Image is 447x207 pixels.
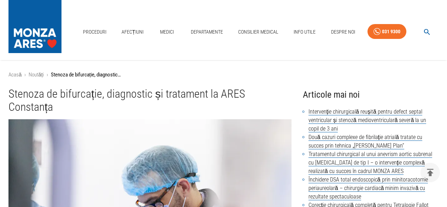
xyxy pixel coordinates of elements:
[119,25,146,39] a: Afecțiuni
[8,71,439,79] nav: breadcrumb
[235,25,281,39] a: Consilier Medical
[382,27,400,36] div: 031 9300
[303,87,439,102] h4: Articole mai noi
[308,108,427,132] a: Intervenție chirurgicală reușită pentru defect septal ventricular și stenoză medioventriculară se...
[328,25,358,39] a: Despre Noi
[156,25,178,39] a: Medici
[188,25,226,39] a: Departamente
[29,71,44,78] a: Noutăți
[420,163,440,182] button: delete
[8,87,292,114] h1: Stenoza de bifurcație, diagnostic și tratament la ARES Constanța
[291,25,318,39] a: Info Utile
[308,134,422,149] a: Două cazuri complexe de fibrilație atrială tratate cu succes prin tehnica „[PERSON_NAME] Plan”
[367,24,406,39] a: 031 9300
[308,176,428,200] a: Închidere DSA total endoscopică prin minitoracotomie periaureolară – chirurgie cardiacă minim inv...
[308,151,432,175] a: Tratamentul chirurgical al unui anevrism aortic subrenal cu [MEDICAL_DATA] de tip I – o intervenț...
[47,71,48,79] li: ›
[8,71,22,78] a: Acasă
[51,71,122,79] p: Stenoza de bifurcație, diagnostic și tratament la ARES Constanța
[80,25,109,39] a: Proceduri
[24,71,26,79] li: ›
